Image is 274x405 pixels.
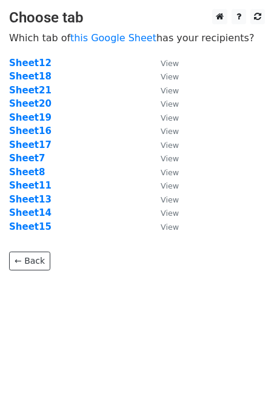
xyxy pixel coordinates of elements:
[149,194,179,205] a: View
[161,99,179,109] small: View
[161,127,179,136] small: View
[9,194,52,205] a: Sheet13
[9,153,45,164] a: Sheet7
[161,209,179,218] small: View
[149,139,179,150] a: View
[161,72,179,81] small: View
[161,86,179,95] small: View
[161,168,179,177] small: View
[161,223,179,232] small: View
[149,126,179,136] a: View
[161,113,179,122] small: View
[9,221,52,232] a: Sheet15
[9,85,52,96] a: Sheet21
[161,181,179,190] small: View
[161,59,179,68] small: View
[149,58,179,69] a: View
[9,139,52,150] a: Sheet17
[149,71,179,82] a: View
[9,126,52,136] a: Sheet16
[149,85,179,96] a: View
[9,207,52,218] a: Sheet14
[9,252,50,270] a: ← Back
[70,32,156,44] a: this Google Sheet
[149,221,179,232] a: View
[149,98,179,109] a: View
[9,9,265,27] h3: Choose tab
[9,32,265,44] p: Which tab of has your recipients?
[9,112,52,123] a: Sheet19
[149,112,179,123] a: View
[9,58,52,69] a: Sheet12
[149,207,179,218] a: View
[161,195,179,204] small: View
[9,167,45,178] a: Sheet8
[149,167,179,178] a: View
[9,180,52,191] a: Sheet11
[149,153,179,164] a: View
[149,180,179,191] a: View
[161,154,179,163] small: View
[9,98,52,109] a: Sheet20
[9,71,52,82] a: Sheet18
[161,141,179,150] small: View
